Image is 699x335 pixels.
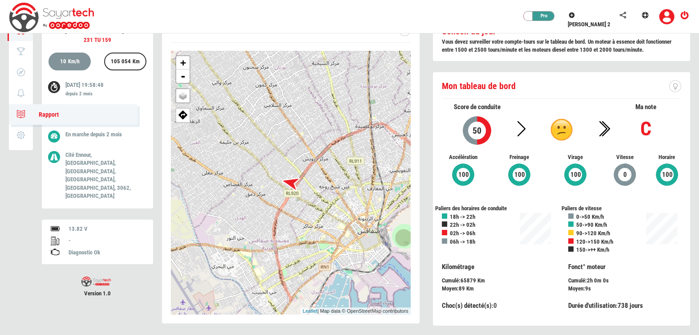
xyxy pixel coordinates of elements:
b: C [640,117,651,140]
b: 18h -> 22h [450,213,475,220]
div: Diagnostic Ok [69,249,144,257]
span: Ma note [635,103,656,111]
span: 0 [493,302,497,310]
div: Paliers de vitesse [562,204,688,213]
a: Zoom in [176,56,190,69]
b: 50->90 Km/h [576,221,607,228]
span: Rapport [30,111,59,118]
p: Kilométrage [442,262,555,272]
div: 105 054 [107,53,144,71]
div: - [69,237,144,245]
b: 150->++ Km/h [576,246,609,253]
span: Vitesse [610,153,639,162]
a: Leaflet [303,308,317,314]
p: Cité Ennour, [GEOGRAPHIC_DATA], [GEOGRAPHIC_DATA], [GEOGRAPHIC_DATA], [GEOGRAPHIC_DATA], 3062, [G... [65,151,140,200]
b: 90->120 Km/h [576,230,610,237]
div: | Map data © OpenStreetMap contributors [300,307,410,315]
span: 89 [459,285,465,292]
span: 100 [570,170,582,180]
span: Virage [554,153,597,162]
span: Moyen [568,285,583,292]
span: Cumulé [442,277,459,284]
span: Freinage [498,153,541,162]
span: Mon tableau de bord [442,81,516,91]
span: Cumulé [568,277,585,284]
b: 22h -> 02h [450,221,475,228]
b: 0->50 Km/h [576,213,604,220]
span: Moyen [442,285,457,292]
span: Version 1.0 [42,290,153,298]
a: Rapport [9,104,137,125]
p: [DATE] 19:58:48 [65,81,140,99]
span: Accélération [442,153,485,162]
div: : [442,301,555,310]
div: : [568,285,681,293]
span: Km [466,285,474,292]
span: [PERSON_NAME] 2 [568,21,610,28]
div: 231 TU 159 [42,36,153,45]
span: Horaire [652,153,681,162]
div: Paliers des horaires de conduite [435,204,562,213]
a: Layers [176,89,190,102]
span: depuis 2 mois [90,131,122,138]
a: Zoom out [176,69,190,83]
b: 02h -> 06h [450,230,475,237]
img: c.png [550,118,573,141]
span: En marche [65,131,89,138]
label: Km [133,58,140,65]
span: 738 jours [618,302,643,310]
span: 100 [662,170,673,180]
img: directions.png [178,110,188,119]
div: 13.82 V [69,225,144,233]
div: 10 [56,53,84,71]
div: : [442,285,555,293]
span: 100 [514,170,525,180]
span: 50 [472,125,482,136]
span: Km [477,277,485,284]
span: Durée d'utilisation [568,302,616,310]
span: Choc(s) détecté(s) [442,302,492,310]
label: depuis 2 mois [65,90,93,98]
span: 9s [585,285,591,292]
span: 0 [622,170,627,180]
b: 06h -> 18h [450,238,475,245]
span: 2h 0m 0s [587,277,609,284]
span: 100 [458,170,469,180]
div: : [562,262,688,293]
span: 65879 [461,277,476,284]
img: sayartech-logo.png [81,277,111,287]
b: Vous devez surveiller votre compte-tours sur le tableau de bord. Un moteur à essence doit fonctio... [442,38,671,53]
label: Km/h [68,58,80,65]
span: Score de conduite [454,103,501,111]
div: : [568,301,681,310]
div: : [435,262,562,293]
div: Pro [528,12,555,20]
span: Afficher ma position sur google map [176,109,190,119]
p: Fonct° moteur [568,262,681,272]
b: 120->150 Km/h [576,238,613,245]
